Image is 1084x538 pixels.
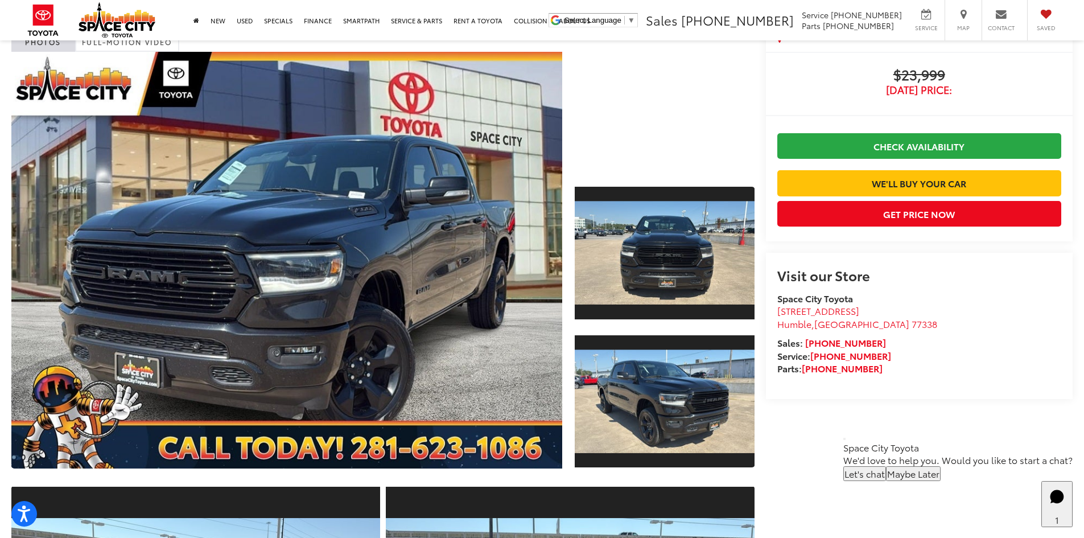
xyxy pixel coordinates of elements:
h2: Visit our Store [777,268,1061,282]
div: View Full-Motion Video [575,52,755,172]
span: 77338 [912,317,937,330]
img: 2019 RAM 1500 Big Horn/Lone Star [6,50,567,471]
span: Service [913,24,939,32]
span: [GEOGRAPHIC_DATA] [814,317,909,330]
span: [PHONE_NUMBER] [831,9,902,20]
a: Photos [11,29,75,52]
img: 2019 RAM 1500 Big Horn/Lone Star [572,201,756,304]
a: [PHONE_NUMBER] [810,349,891,362]
span: Select Language [564,16,621,24]
span: $23,999 [777,67,1061,84]
span: , [777,317,937,330]
span: Sales [646,11,678,29]
span: ​ [624,16,625,24]
span: Humble [777,317,811,330]
strong: Space City Toyota [777,291,853,305]
span: [PHONE_NUMBER] [823,20,894,31]
span: Map [951,24,976,32]
span: Contact [988,24,1015,32]
a: [STREET_ADDRESS] Humble,[GEOGRAPHIC_DATA] 77338 [777,304,937,330]
strong: Parts: [777,362,883,375]
span: Service [802,9,829,20]
a: Select Language​ [564,16,635,24]
span: Sales: [777,336,803,349]
a: Expand Photo 2 [575,334,755,469]
span: ▼ [628,16,635,24]
a: [PHONE_NUMBER] [802,362,883,375]
img: 2019 RAM 1500 Big Horn/Lone Star [572,350,756,453]
img: Space City Toyota [79,2,155,38]
strong: Service: [777,349,891,362]
a: Full-Motion Video [75,29,179,52]
button: Get Price Now [777,201,1061,227]
span: Saved [1033,24,1058,32]
a: Expand Photo 1 [575,186,755,321]
span: [PHONE_NUMBER] [681,11,794,29]
a: Check Availability [777,133,1061,159]
span: Parts [802,20,821,31]
a: We'll Buy Your Car [777,170,1061,196]
a: [PHONE_NUMBER] [805,336,886,349]
span: [STREET_ADDRESS] [777,304,859,317]
span: [DATE] Price: [777,84,1061,96]
a: Expand Photo 0 [11,52,562,469]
